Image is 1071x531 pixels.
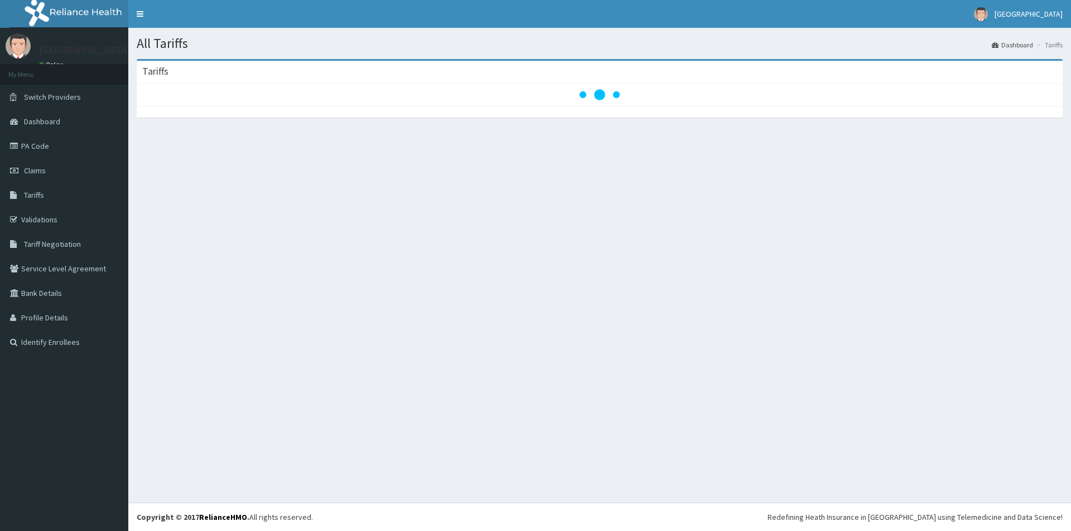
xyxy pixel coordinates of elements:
[995,9,1063,19] span: [GEOGRAPHIC_DATA]
[24,92,81,102] span: Switch Providers
[39,61,66,69] a: Online
[974,7,988,21] img: User Image
[992,40,1033,50] a: Dashboard
[137,36,1063,51] h1: All Tariffs
[24,116,60,126] span: Dashboard
[128,503,1071,531] footer: All rights reserved.
[1034,40,1063,50] li: Tariffs
[24,190,44,200] span: Tariffs
[39,45,131,55] p: [GEOGRAPHIC_DATA]
[768,511,1063,523] div: Redefining Heath Insurance in [GEOGRAPHIC_DATA] using Telemedicine and Data Science!
[6,33,31,59] img: User Image
[577,72,622,117] svg: audio-loading
[24,165,46,176] span: Claims
[137,512,249,522] strong: Copyright © 2017 .
[142,66,168,76] h3: Tariffs
[199,512,247,522] a: RelianceHMO
[24,239,81,249] span: Tariff Negotiation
